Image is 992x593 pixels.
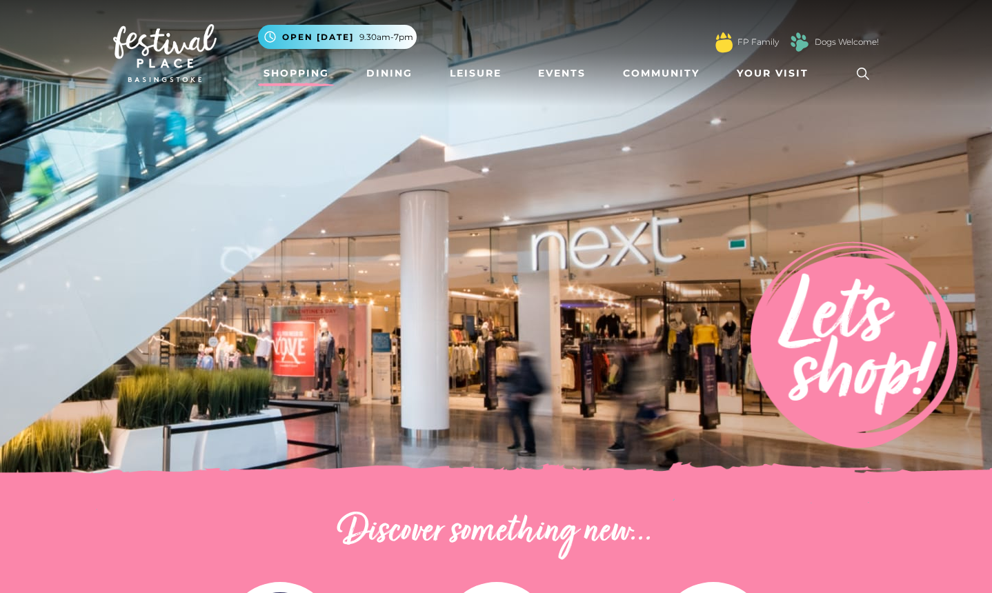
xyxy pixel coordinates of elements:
a: Dogs Welcome! [815,36,879,48]
a: Community [617,61,705,86]
button: Open [DATE] 9.30am-7pm [258,25,417,49]
a: Your Visit [731,61,821,86]
span: Open [DATE] [282,31,354,43]
span: 9.30am-7pm [359,31,413,43]
span: Your Visit [737,66,809,81]
a: Shopping [258,61,335,86]
a: FP Family [737,36,779,48]
img: Festival Place Logo [113,24,217,82]
h2: Discover something new... [113,510,879,554]
a: Leisure [444,61,507,86]
a: Events [533,61,591,86]
a: Dining [361,61,418,86]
